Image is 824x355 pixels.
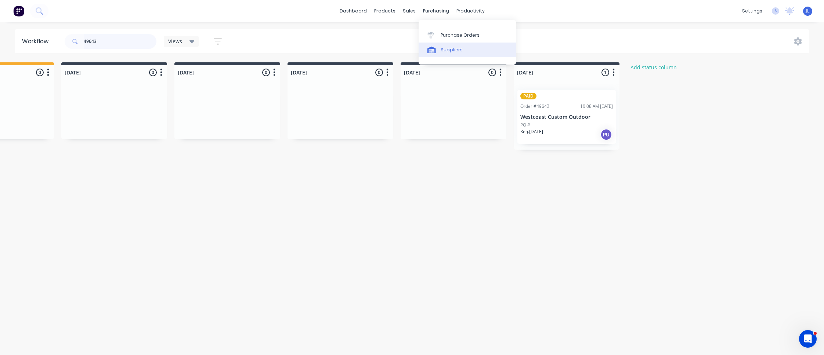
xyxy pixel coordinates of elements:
a: Purchase Orders [419,28,516,42]
div: Order #49643 [520,103,549,110]
div: settings [738,6,766,17]
div: purchasing [419,6,453,17]
div: Workflow [22,37,52,46]
div: PAIDOrder #4964310:08 AM [DATE]Westcoast Custom OutdoorPO #Req.[DATE]PU [517,90,616,144]
span: Views [168,37,182,45]
span: JL [806,8,810,14]
a: Suppliers [419,43,516,57]
div: Suppliers [441,47,463,53]
p: Req. [DATE] [520,128,543,135]
div: 10:08 AM [DATE] [580,103,613,110]
a: dashboard [336,6,371,17]
div: Purchase Orders [441,32,480,39]
img: Factory [13,6,24,17]
iframe: Intercom live chat [799,330,817,348]
div: productivity [453,6,488,17]
p: PO # [520,122,530,128]
div: products [371,6,399,17]
input: Search for orders... [84,34,156,49]
button: Add status column [627,62,681,72]
div: PAID [520,93,536,99]
div: sales [399,6,419,17]
div: PU [600,129,612,140]
p: Westcoast Custom Outdoor [520,114,613,120]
